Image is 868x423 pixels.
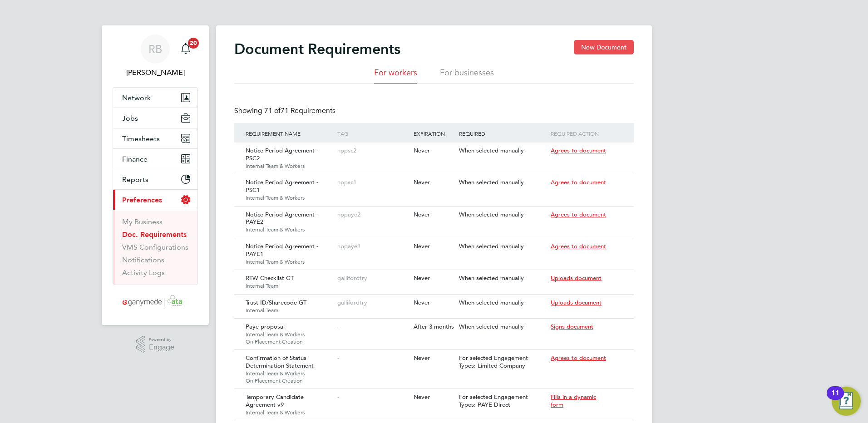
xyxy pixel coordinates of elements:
[243,270,335,294] div: RTW Checklist GT
[551,242,606,250] span: Agrees to document
[122,134,160,143] span: Timesheets
[335,123,411,144] div: Tag
[551,393,596,408] span: Fills in a dynamic form
[440,67,494,84] li: For businesses
[459,299,524,306] span: When selected manually
[337,299,367,306] span: gallifordtry
[113,210,197,285] div: Preferences
[246,194,333,202] span: Internal Team & Workers
[243,319,335,349] div: Paye proposal
[122,114,138,123] span: Jobs
[414,211,430,218] span: Never
[234,106,337,116] div: Showing
[246,338,333,345] span: On Placement Creation
[243,174,335,206] div: Notice Period Agreement - PSC1
[551,178,606,186] span: Agrees to document
[246,226,333,233] span: Internal Team & Workers
[832,387,861,416] button: Open Resource Center, 11 new notifications
[414,147,430,154] span: Never
[264,106,335,115] span: 71 Requirements
[122,268,165,277] a: Activity Logs
[551,354,606,362] span: Agrees to document
[831,393,839,405] div: 11
[414,274,430,282] span: Never
[122,155,148,163] span: Finance
[243,143,335,174] div: Notice Period Agreement - PSC2
[337,211,360,218] span: nppaye2
[548,123,609,144] div: Required action
[246,307,333,314] span: Internal Team
[188,38,199,49] span: 20
[246,258,333,266] span: Internal Team & Workers
[136,336,175,353] a: Powered byEngage
[337,323,339,330] span: -
[113,67,198,78] span: Renata Barbosa
[122,256,164,264] a: Notifications
[551,274,602,282] span: Uploads document
[243,207,335,238] div: Notice Period Agreement - PAYE2
[113,34,198,78] a: RB[PERSON_NAME]
[551,147,606,154] span: Agrees to document
[122,217,163,226] a: My Business
[414,242,430,250] span: Never
[149,336,174,344] span: Powered by
[459,354,528,369] span: For selected Engagement Types: Limited Company
[414,393,430,401] span: Never
[246,282,333,290] span: Internal Team
[234,40,400,58] h2: Document Requirements
[459,242,524,250] span: When selected manually
[337,178,356,186] span: nppsc1
[122,230,187,239] a: Doc. Requirements
[337,242,360,250] span: nppaye1
[113,190,197,210] button: Preferences
[243,389,335,420] div: Temporary Candidate Agreement v9
[411,123,457,144] div: Expiration
[551,211,606,218] span: Agrees to document
[113,108,197,128] button: Jobs
[551,299,602,306] span: Uploads document
[337,147,356,154] span: nppsc2
[457,123,548,144] div: Required
[148,43,162,55] span: RB
[113,169,197,189] button: Reports
[246,377,333,384] span: On Placement Creation
[113,128,197,148] button: Timesheets
[459,393,528,408] span: For selected Engagement Types: PAYE Direct
[551,323,593,330] span: Signs document
[122,196,162,204] span: Preferences
[459,211,524,218] span: When selected manually
[337,393,339,401] span: -
[122,243,188,251] a: VMS Configurations
[113,149,197,169] button: Finance
[459,178,524,186] span: When selected manually
[246,162,333,170] span: Internal Team & Workers
[113,88,197,108] button: Network
[374,67,417,84] li: For workers
[264,106,281,115] span: 71 of
[337,354,339,362] span: -
[459,274,524,282] span: When selected manually
[149,344,174,351] span: Engage
[337,274,367,282] span: gallifordtry
[243,295,335,318] div: Trust ID/Sharecode GT
[246,331,333,338] span: Internal Team & Workers
[246,370,333,377] span: Internal Team & Workers
[122,175,148,184] span: Reports
[243,350,335,389] div: Confirmation of Status Determination Statement
[414,299,430,306] span: Never
[414,178,430,186] span: Never
[459,323,524,330] span: When selected manually
[102,25,209,325] nav: Main navigation
[246,409,333,416] span: Internal Team & Workers
[574,40,634,54] button: New Document
[243,123,335,144] div: Requirement Name
[414,323,454,330] span: After 3 months
[120,294,191,309] img: ganymedesolutions-logo-retina.png
[243,238,335,270] div: Notice Period Agreement - PAYE1
[459,147,524,154] span: When selected manually
[122,93,151,102] span: Network
[414,354,430,362] span: Never
[113,294,198,309] a: Go to home page
[177,34,195,64] a: 20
